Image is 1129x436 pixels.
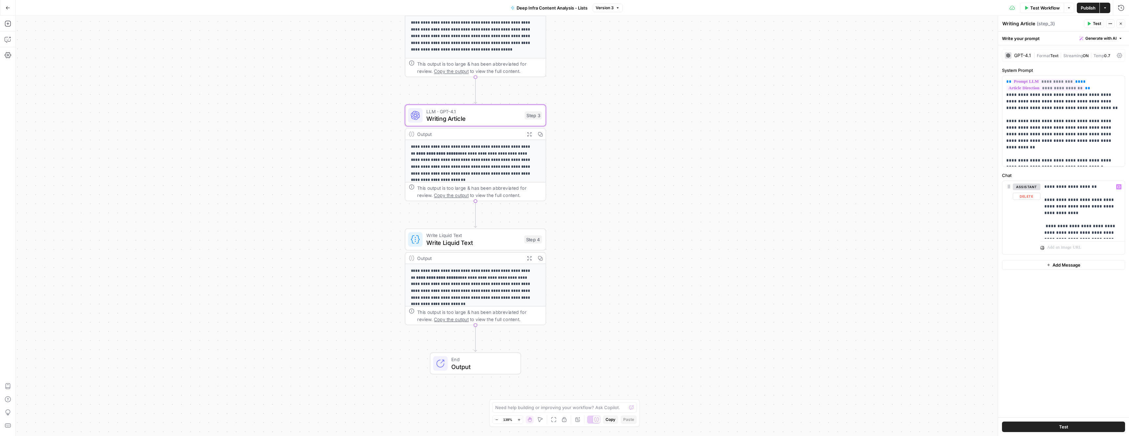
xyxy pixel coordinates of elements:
button: Publish [1077,3,1099,13]
div: Step 3 [525,111,542,120]
span: Publish [1081,5,1096,11]
button: Test [1084,19,1104,28]
span: Copy the output [434,69,469,74]
button: Test Workflow [1020,3,1064,13]
div: Write your prompt [998,32,1129,45]
span: Test [1093,21,1101,27]
span: | [1033,52,1037,58]
span: | [1058,52,1063,58]
button: Version 3 [593,4,623,12]
span: Temp [1094,53,1104,58]
div: assistantDelete [1002,181,1035,254]
span: LLM · GPT-4.1 [426,108,521,115]
span: 139% [503,417,512,422]
span: Test [1059,424,1068,430]
button: Copy [603,415,618,424]
span: End [451,356,513,363]
span: ON [1083,53,1089,58]
span: Test Workflow [1030,5,1060,11]
div: EndOutput [405,353,546,375]
span: Copy [606,417,615,423]
span: Streaming [1063,53,1083,58]
label: Chat [1002,172,1125,179]
div: This output is too large & has been abbreviated for review. to view the full content. [417,60,542,75]
span: Text [1050,53,1058,58]
div: This output is too large & has been abbreviated for review. to view the full content. [417,308,542,323]
span: Generate with AI [1085,35,1117,41]
button: Generate with AI [1077,34,1125,43]
div: This output is too large & has been abbreviated for review. to view the full content. [417,184,542,199]
button: Add Message [1002,260,1125,270]
span: Deep Infra Content Analysis - Lists [517,5,587,11]
span: Paste [623,417,634,423]
div: Step 4 [524,235,542,244]
textarea: Writing Article [1002,20,1035,27]
g: Edge from step_2 to step_3 [474,77,477,104]
button: Paste [621,415,637,424]
span: Add Message [1053,262,1080,268]
button: Test [1002,422,1125,432]
span: | [1089,52,1094,58]
span: Copy the output [434,316,469,322]
div: GPT-4.1 [1014,53,1031,58]
g: Edge from step_3 to step_4 [474,201,477,228]
label: System Prompt [1002,67,1125,74]
button: Deep Infra Content Analysis - Lists [507,3,591,13]
button: assistant [1013,184,1040,190]
g: Edge from step_4 to end [474,325,477,352]
span: Write Liquid Text [426,238,521,247]
span: ( step_3 ) [1037,20,1055,27]
span: Write Liquid Text [426,232,521,239]
button: Delete [1013,193,1040,200]
span: Output [451,362,513,371]
span: Format [1037,53,1050,58]
span: Writing Article [426,114,521,123]
div: Output [417,254,521,262]
span: Copy the output [434,192,469,198]
span: Version 3 [596,5,614,11]
div: Output [417,130,521,138]
span: 0.7 [1104,53,1110,58]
